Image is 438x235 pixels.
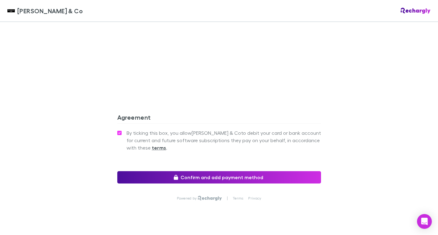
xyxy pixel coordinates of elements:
[152,145,166,151] strong: terms
[401,8,431,14] img: Rechargly Logo
[198,196,222,201] img: Rechargly Logo
[417,214,432,229] div: Open Intercom Messenger
[7,7,15,14] img: Shaddock & Co's Logo
[117,171,321,183] button: Confirm and add payment method
[227,196,228,201] p: |
[248,196,261,201] a: Privacy
[233,196,243,201] a: Terms
[177,196,198,201] p: Powered by
[127,129,321,151] span: By ticking this box, you allow [PERSON_NAME] & Co to debit your card or bank account for current ...
[117,113,321,123] h3: Agreement
[17,6,83,15] span: [PERSON_NAME] & Co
